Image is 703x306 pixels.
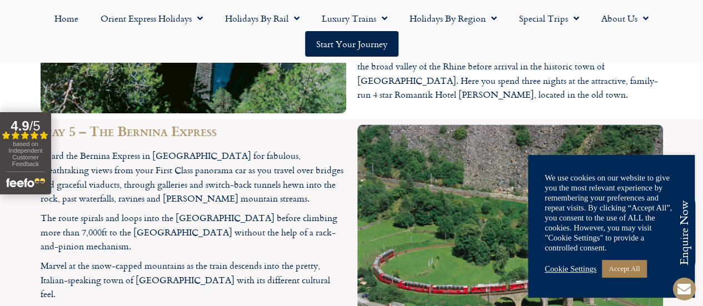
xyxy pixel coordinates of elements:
[41,211,346,254] p: The route spirals and loops into the [GEOGRAPHIC_DATA] before climbing more than 7,000ft to the [...
[89,6,214,31] a: Orient Express Holidays
[545,264,596,274] a: Cookie Settings
[43,6,89,31] a: Home
[214,6,311,31] a: Holidays by Rail
[357,46,663,102] p: As the train descends the landscape changes to pasture and woodland as you enter the broad valley...
[602,260,646,277] a: Accept All
[305,31,398,57] a: Start your Journey
[545,173,678,253] div: We use cookies on our website to give you the most relevant experience by remembering your prefer...
[41,149,346,205] p: Board the Bernina Express in [GEOGRAPHIC_DATA] for fabulous, breathtaking views from your First C...
[508,6,590,31] a: Special Trips
[41,124,346,138] h2: Day 5 – The Bernina Express
[398,6,508,31] a: Holidays by Region
[41,259,346,302] p: Marvel at the snow-capped mountains as the train descends into the pretty, Italian-speaking town ...
[6,6,697,57] nav: Menu
[311,6,398,31] a: Luxury Trains
[590,6,660,31] a: About Us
